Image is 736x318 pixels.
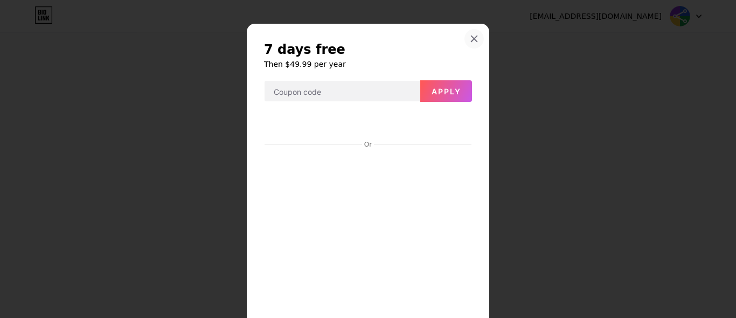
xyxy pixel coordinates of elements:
[265,111,471,137] iframe: Secure payment button frame
[362,140,374,149] div: Or
[264,59,472,70] h6: Then $49.99 per year
[432,87,461,96] span: Apply
[264,41,345,58] span: 7 days free
[420,80,472,102] button: Apply
[265,81,420,102] input: Coupon code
